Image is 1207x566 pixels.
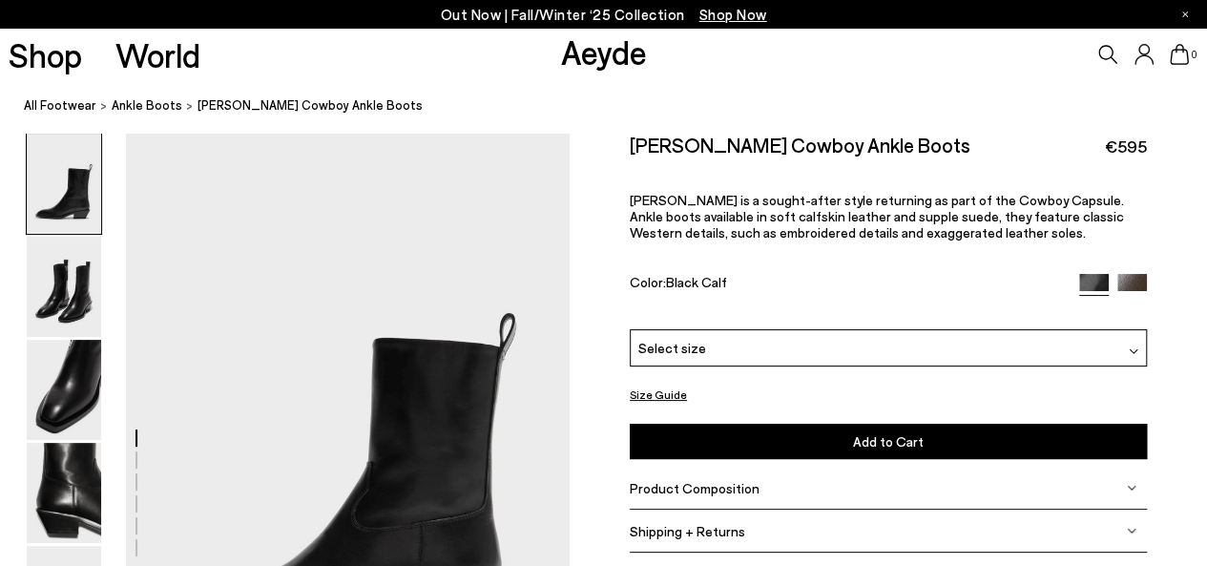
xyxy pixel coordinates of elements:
a: ankle boots [112,95,182,115]
img: Luis Leather Cowboy Ankle Boots - Image 3 [27,340,101,440]
a: Aeyde [560,31,646,72]
span: €595 [1105,135,1147,158]
button: Size Guide [630,383,687,407]
nav: breadcrumb [24,80,1207,133]
img: svg%3E [1127,526,1136,535]
a: Shop [9,38,82,72]
p: [PERSON_NAME] is a sought-after style returning as part of the Cowboy Capsule. Ankle boots availa... [630,192,1147,241]
p: Out Now | Fall/Winter ‘25 Collection [441,3,767,27]
div: Color: [630,274,1063,296]
img: svg%3E [1127,483,1136,493]
span: Product Composition [630,480,760,496]
img: svg%3E [1129,346,1138,356]
span: [PERSON_NAME] Cowboy Ankle Boots [198,95,423,115]
button: Add to Cart [630,424,1147,459]
span: ankle boots [112,97,182,113]
span: Select size [638,338,706,358]
a: World [115,38,200,72]
h2: [PERSON_NAME] Cowboy Ankle Boots [630,133,970,157]
span: Black Calf [666,274,727,290]
span: Navigate to /collections/new-in [699,6,767,23]
img: Luis Leather Cowboy Ankle Boots - Image 2 [27,237,101,337]
img: Luis Leather Cowboy Ankle Boots - Image 1 [27,134,101,234]
span: Add to Cart [853,433,924,450]
span: 0 [1189,50,1198,60]
a: All Footwear [24,95,96,115]
span: Shipping + Returns [630,523,745,539]
img: Luis Leather Cowboy Ankle Boots - Image 4 [27,443,101,543]
a: 0 [1170,44,1189,65]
